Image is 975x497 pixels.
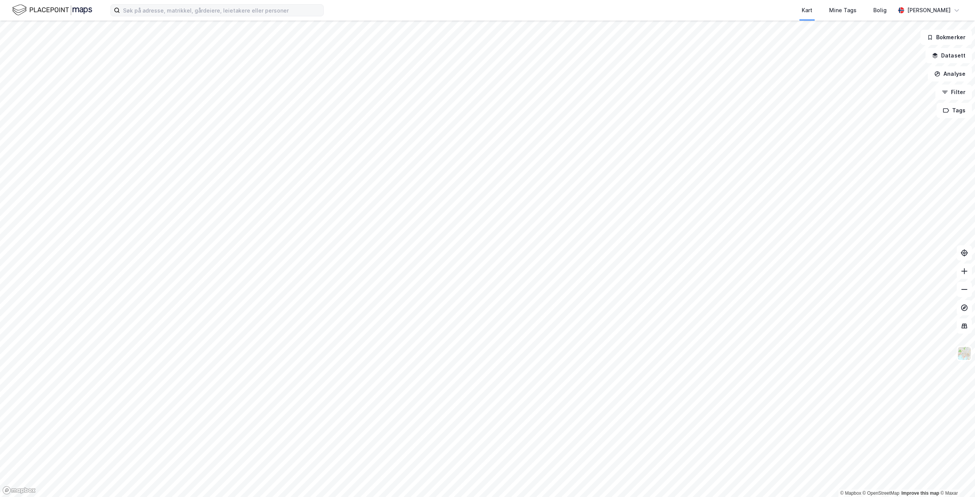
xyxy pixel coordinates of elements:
a: Improve this map [901,491,939,496]
div: [PERSON_NAME] [907,6,951,15]
img: logo.f888ab2527a4732fd821a326f86c7f29.svg [12,3,92,17]
img: Z [957,346,972,361]
iframe: Chat Widget [937,460,975,497]
div: Kart [802,6,812,15]
div: Kontrollprogram for chat [937,460,975,497]
div: Bolig [873,6,887,15]
a: Mapbox [840,491,861,496]
button: Analyse [928,66,972,82]
button: Datasett [925,48,972,63]
div: Mine Tags [829,6,857,15]
a: Mapbox homepage [2,486,36,495]
a: OpenStreetMap [863,491,900,496]
button: Tags [937,103,972,118]
button: Filter [935,85,972,100]
input: Søk på adresse, matrikkel, gårdeiere, leietakere eller personer [120,5,323,16]
button: Bokmerker [921,30,972,45]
